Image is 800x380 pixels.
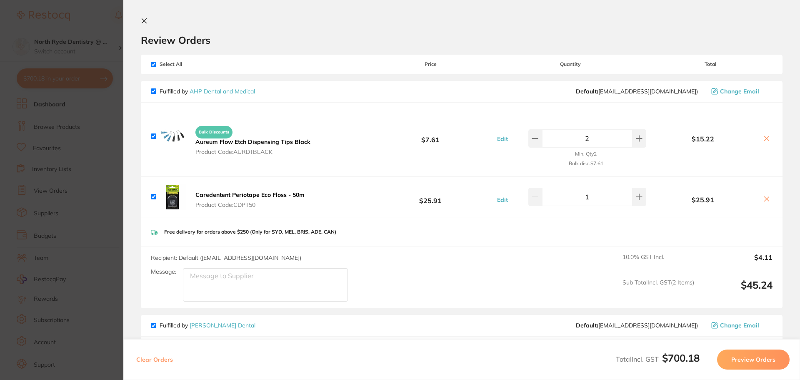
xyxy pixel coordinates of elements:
output: $4.11 [701,254,772,272]
span: Change Email [720,322,759,329]
small: Bulk disc. $7.61 [569,161,603,166]
b: $7.61 [368,128,492,144]
span: Select All [151,61,234,67]
span: orders@ahpdentalmedical.com.au [576,88,698,95]
button: Edit [495,196,510,204]
b: $25.91 [648,196,757,204]
button: Change Email [709,322,772,329]
b: Default [576,88,597,95]
b: $700.18 [662,352,700,364]
label: Message: [151,268,176,275]
span: Recipient: Default ( [EMAIL_ADDRESS][DOMAIN_NAME] ) [151,254,301,262]
b: Caredentent Periotape Eco Floss - 50m [195,191,305,199]
img: YnYxOXo5dA [160,184,186,210]
button: Preview Orders [717,350,790,370]
span: sales@piksters.com [576,322,698,329]
small: Min. Qty 2 [575,151,597,157]
span: Bulk Discounts [195,126,232,138]
a: [PERSON_NAME] Dental [190,322,255,329]
button: Clear Orders [134,350,175,370]
h2: Review Orders [141,34,782,46]
span: Sub Total Incl. GST ( 2 Items) [622,279,694,302]
button: Change Email [709,88,772,95]
span: Product Code: CDPT50 [195,201,305,208]
p: Fulfilled by [160,88,255,95]
p: Fulfilled by [160,322,255,329]
a: AHP Dental and Medical [190,88,255,95]
img: aDI2YWs2eA [160,123,186,149]
b: Aureum Flow Etch Dispensing Tips Black [195,138,310,146]
b: Default [576,322,597,329]
p: Free delivery for orders above $250 (Only for SYD, MEL, BRIS, ADE, CAN) [164,229,336,235]
button: Edit [495,135,510,143]
span: Total Incl. GST [616,355,700,363]
output: $45.24 [701,279,772,302]
span: 10.0 % GST Incl. [622,254,694,272]
button: Caredentent Periotape Eco Floss - 50m Product Code:CDPT50 [193,191,307,209]
span: Change Email [720,88,759,95]
span: Quantity [493,61,648,67]
span: Product Code: AURDTBLACK [195,148,310,155]
button: Bulk Discounts Aureum Flow Etch Dispensing Tips Black Product Code:AURDTBLACK [193,122,313,156]
span: Total [648,61,772,67]
span: Price [368,61,492,67]
b: $25.91 [368,189,492,205]
b: $15.22 [648,135,757,143]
